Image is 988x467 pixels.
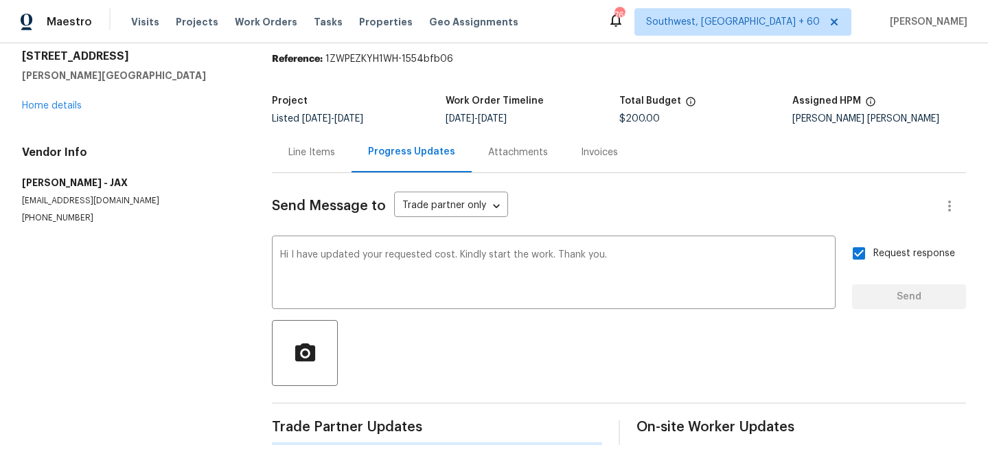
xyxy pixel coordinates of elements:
span: - [302,114,363,124]
span: Geo Assignments [429,15,518,29]
h5: [PERSON_NAME] - JAX [22,176,239,190]
h4: Vendor Info [22,146,239,159]
span: Trade Partner Updates [272,420,602,434]
span: [DATE] [302,114,331,124]
textarea: Hi I have updated your requested cost. Kindly start the work. Thank you. [280,250,827,298]
h5: Project [272,96,308,106]
p: [EMAIL_ADDRESS][DOMAIN_NAME] [22,195,239,207]
div: Attachments [488,146,548,159]
span: Tasks [314,17,343,27]
span: Request response [873,247,955,261]
div: Progress Updates [368,145,455,159]
div: Invoices [581,146,618,159]
span: $200.00 [619,114,660,124]
span: Listed [272,114,363,124]
span: Maestro [47,15,92,29]
span: [DATE] [334,114,363,124]
span: - [446,114,507,124]
h5: Total Budget [619,96,681,106]
span: Projects [176,15,218,29]
div: 1ZWPEZKYH1WH-1554bfb06 [272,52,966,66]
h5: Work Order Timeline [446,96,544,106]
span: [DATE] [478,114,507,124]
b: Reference: [272,54,323,64]
p: [PHONE_NUMBER] [22,212,239,224]
h2: [STREET_ADDRESS] [22,49,239,63]
h5: [PERSON_NAME][GEOGRAPHIC_DATA] [22,69,239,82]
span: On-site Worker Updates [636,420,967,434]
span: [PERSON_NAME] [884,15,967,29]
span: Visits [131,15,159,29]
div: [PERSON_NAME] [PERSON_NAME] [792,114,966,124]
span: [DATE] [446,114,474,124]
a: Home details [22,101,82,111]
div: 760 [614,8,624,22]
span: Work Orders [235,15,297,29]
span: The hpm assigned to this work order. [865,96,876,114]
span: The total cost of line items that have been proposed by Opendoor. This sum includes line items th... [685,96,696,114]
h5: Assigned HPM [792,96,861,106]
span: Properties [359,15,413,29]
div: Trade partner only [394,195,508,218]
span: Southwest, [GEOGRAPHIC_DATA] + 60 [646,15,820,29]
span: Send Message to [272,199,386,213]
div: Line Items [288,146,335,159]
